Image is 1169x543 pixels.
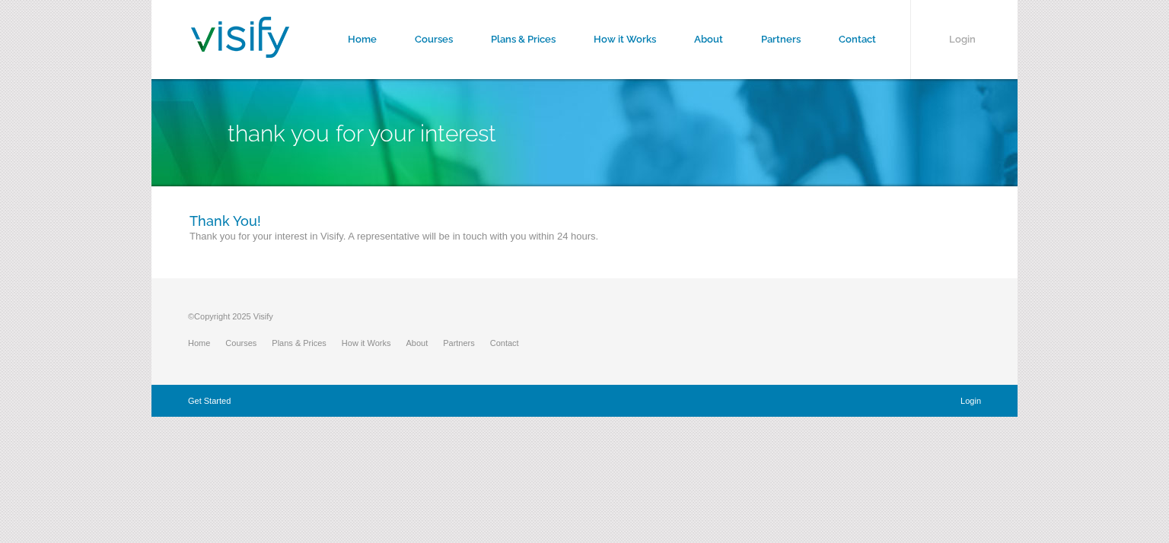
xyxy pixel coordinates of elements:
a: Partners [443,338,490,348]
a: How it Works [342,338,406,348]
span: Copyright 2025 Visify [194,312,273,321]
a: Plans & Prices [272,338,342,348]
p: © [188,309,534,332]
p: Thank you for your interest in Visify. A representative will be in touch with you within 24 hours. [190,229,979,252]
a: Login [960,396,981,405]
a: Get Started [188,396,231,405]
a: Visify Training [191,40,289,62]
a: Home [188,338,225,348]
img: Visify Training [191,17,289,58]
span: Thank You For Your Interest [228,120,496,147]
a: Contact [490,338,534,348]
a: Courses [225,338,272,348]
a: About [406,338,443,348]
h3: Thank You! [190,213,979,229]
